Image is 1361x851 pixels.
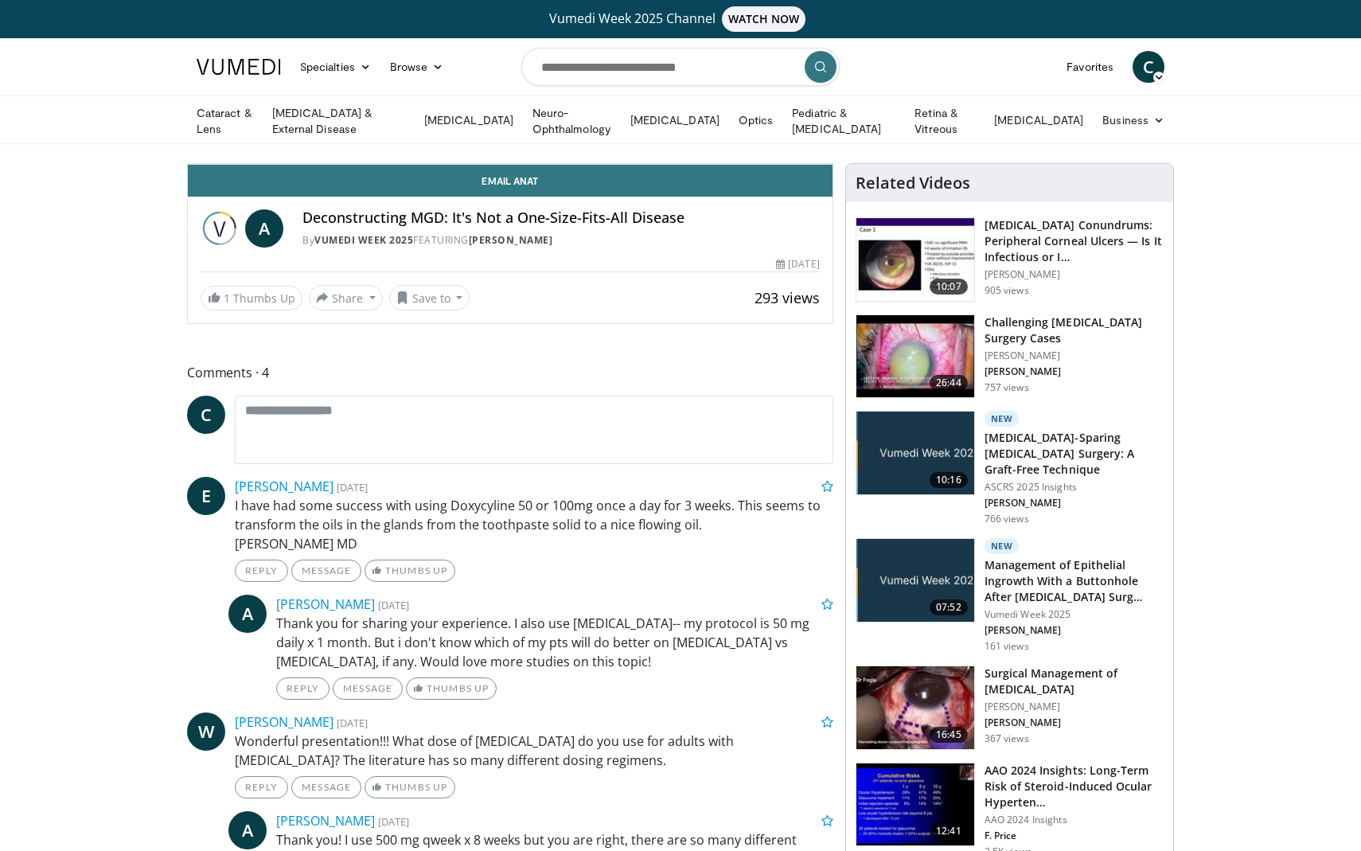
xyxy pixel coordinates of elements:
[235,732,833,770] p: Wonderful presentation!!! What dose of [MEDICAL_DATA] do you use for adults with [MEDICAL_DATA]? ...
[276,614,833,671] p: Thank you for sharing your experience. I also use [MEDICAL_DATA]-- my protocol is 50 mg daily x 1...
[856,412,974,494] img: e2db3364-8554-489a-9e60-297bee4c90d2.jpg.150x105_q85_crop-smart_upscale.jpg
[235,478,333,495] a: [PERSON_NAME]
[235,496,833,553] p: I have had some success with using Doxycyline 50 or 100mg once a day for 3 weeks. This seems to t...
[985,608,1164,621] p: Vumedi Week 2025
[985,830,1164,842] p: F. Price
[378,814,409,829] small: [DATE]
[985,365,1164,378] p: [PERSON_NAME]
[187,396,225,434] a: C
[856,217,1164,302] a: 10:07 [MEDICAL_DATA] Conundrums: Peripheral Corneal Ulcers — Is It Infectious or I… [PERSON_NAME]...
[985,314,1164,346] h3: Challenging [MEDICAL_DATA] Surgery Cases
[985,497,1164,509] p: [PERSON_NAME]
[1093,104,1174,136] a: Business
[930,279,968,295] span: 10:07
[930,375,968,391] span: 26:44
[856,174,970,193] h4: Related Videos
[856,666,1164,750] a: 16:45 Surgical Management of [MEDICAL_DATA] [PERSON_NAME] [PERSON_NAME] 367 views
[722,6,806,32] span: WATCH NOW
[309,285,383,310] button: Share
[856,314,1164,399] a: 26:44 Challenging [MEDICAL_DATA] Surgery Cases [PERSON_NAME] [PERSON_NAME] 757 views
[621,104,729,136] a: [MEDICAL_DATA]
[985,349,1164,362] p: [PERSON_NAME]
[365,560,454,582] a: Thumbs Up
[291,51,380,83] a: Specialties
[263,105,415,137] a: [MEDICAL_DATA] & External Disease
[930,599,968,615] span: 07:52
[985,716,1164,729] p: [PERSON_NAME]
[314,233,413,247] a: Vumedi Week 2025
[985,284,1029,297] p: 905 views
[276,812,375,830] a: [PERSON_NAME]
[985,701,1164,713] p: [PERSON_NAME]
[245,209,283,248] a: A
[985,814,1164,826] p: AAO 2024 Insights
[856,763,974,846] img: d1bebadf-5ef8-4c82-bd02-47cdd9740fa5.150x105_q85_crop-smart_upscale.jpg
[856,666,974,749] img: 7b07ef4f-7000-4ba4-89ad-39d958bbfcae.150x105_q85_crop-smart_upscale.jpg
[856,411,1164,525] a: 10:16 New [MEDICAL_DATA]-Sparing [MEDICAL_DATA] Surgery: A Graft-Free Technique ASCRS 2025 Insigh...
[187,477,225,515] a: E
[521,48,840,86] input: Search topics, interventions
[985,513,1029,525] p: 766 views
[228,811,267,849] a: A
[199,6,1162,32] a: Vumedi Week 2025 ChannelWATCH NOW
[187,362,833,383] span: Comments 4
[985,481,1164,494] p: ASCRS 2025 Insights
[235,713,333,731] a: [PERSON_NAME]
[985,732,1029,745] p: 367 views
[235,776,288,798] a: Reply
[985,217,1164,265] h3: [MEDICAL_DATA] Conundrums: Peripheral Corneal Ulcers — Is It Infectious or I…
[276,677,330,700] a: Reply
[985,411,1020,427] p: New
[228,595,267,633] a: A
[188,165,833,197] a: Email Anat
[276,595,375,613] a: [PERSON_NAME]
[365,776,454,798] a: Thumbs Up
[985,640,1029,653] p: 161 views
[905,105,985,137] a: Retina & Vitreous
[755,288,820,307] span: 293 views
[985,666,1164,697] h3: Surgical Management of [MEDICAL_DATA]
[302,233,820,248] div: By FEATURING
[523,105,621,137] a: Neuro-Ophthalmology
[930,472,968,488] span: 10:16
[389,285,470,310] button: Save to
[187,105,263,137] a: Cataract & Lens
[224,291,230,306] span: 1
[333,677,403,700] a: Message
[985,104,1093,136] a: [MEDICAL_DATA]
[380,51,454,83] a: Browse
[985,763,1164,810] h3: AAO 2024 Insights: Long-Term Risk of Steroid-Induced Ocular Hyperten…
[291,560,361,582] a: Message
[985,624,1164,637] p: [PERSON_NAME]
[856,538,1164,653] a: 07:52 New Management of Epithelial Ingrowth With a Buttonhole After [MEDICAL_DATA] Surg… Vumedi W...
[856,218,974,301] img: 5ede7c1e-2637-46cb-a546-16fd546e0e1e.150x105_q85_crop-smart_upscale.jpg
[856,315,974,398] img: 05a6f048-9eed-46a7-93e1-844e43fc910c.150x105_q85_crop-smart_upscale.jpg
[985,538,1020,554] p: New
[856,539,974,622] img: af7cb505-fca8-4258-9910-2a274f8a3ee4.jpg.150x105_q85_crop-smart_upscale.jpg
[337,480,368,494] small: [DATE]
[291,776,361,798] a: Message
[378,598,409,612] small: [DATE]
[985,381,1029,394] p: 757 views
[776,257,819,271] div: [DATE]
[201,286,302,310] a: 1 Thumbs Up
[469,233,553,247] a: [PERSON_NAME]
[201,209,239,248] img: Vumedi Week 2025
[406,677,496,700] a: Thumbs Up
[985,268,1164,281] p: [PERSON_NAME]
[1133,51,1164,83] a: C
[930,727,968,743] span: 16:45
[302,209,820,227] h4: Deconstructing MGD: It's Not a One-Size-Fits-All Disease
[782,105,905,137] a: Pediatric & [MEDICAL_DATA]
[1057,51,1123,83] a: Favorites
[187,712,225,751] a: W
[235,560,288,582] a: Reply
[337,716,368,730] small: [DATE]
